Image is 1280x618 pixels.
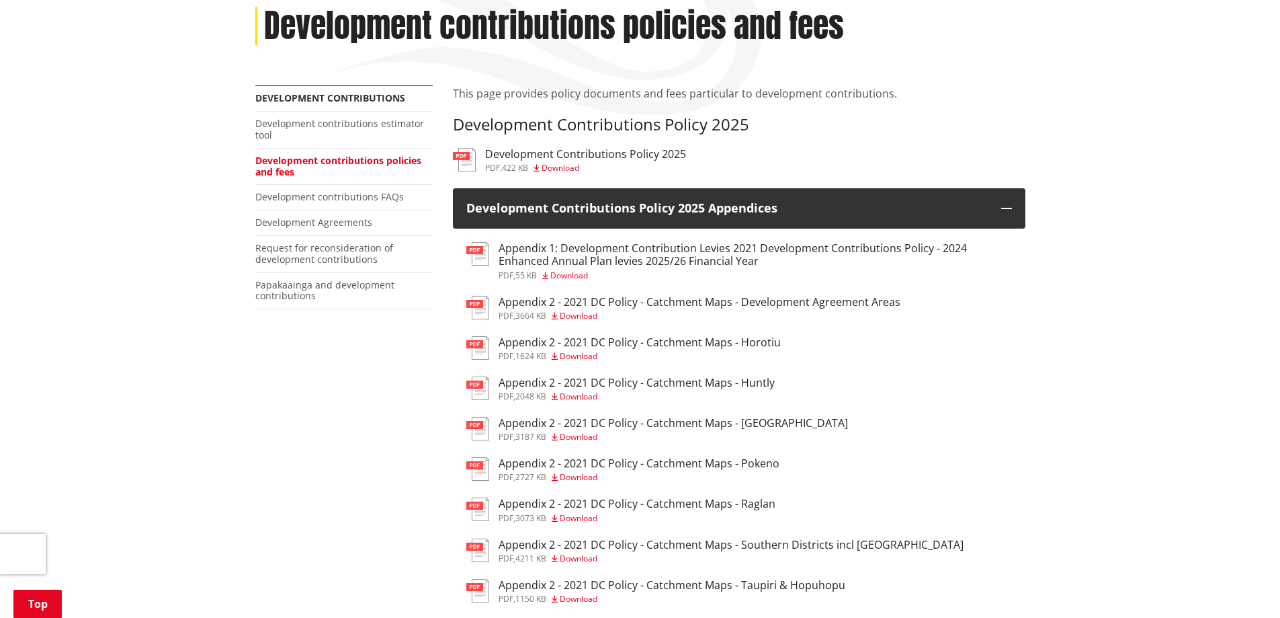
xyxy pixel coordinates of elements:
[542,162,579,173] span: Download
[499,539,964,551] h3: Appendix 2 - 2021 DC Policy - Catchment Maps - Southern Districts incl [GEOGRAPHIC_DATA]
[560,431,597,442] span: Download
[264,7,844,46] h1: Development contributions policies and fees
[499,512,513,524] span: pdf
[499,555,964,563] div: ,
[485,148,686,161] h3: Development Contributions Policy 2025
[255,117,424,141] a: Development contributions estimator tool
[255,91,405,104] a: Development contributions
[466,296,900,320] a: Appendix 2 - 2021 DC Policy - Catchment Maps - Development Agreement Areas pdf,3664 KB Download
[515,350,546,362] span: 1624 KB
[499,514,775,523] div: ,
[499,377,775,389] h3: Appendix 2 - 2021 DC Policy - Catchment Maps - Huntly
[560,593,597,605] span: Download
[255,190,404,203] a: Development contributions FAQs
[453,148,476,171] img: document-pdf.svg
[560,350,597,362] span: Download
[560,471,597,483] span: Download
[499,310,513,321] span: pdf
[466,539,964,563] a: Appendix 2 - 2021 DC Policy - Catchment Maps - Southern Districts incl [GEOGRAPHIC_DATA] pdf,4211...
[466,242,1012,279] a: Appendix 1: Development Contribution Levies 2021 Development Contributions Policy - 2024 Enhanced...
[255,241,393,266] a: Request for reconsideration of development contributions
[499,433,848,441] div: ,
[453,188,1025,229] button: Development Contributions Policy 2025 Appendices
[499,312,900,320] div: ,
[499,336,781,349] h3: Appendix 2 - 2021 DC Policy - Catchment Maps - Horotiu
[560,512,597,524] span: Download
[466,498,775,522] a: Appendix 2 - 2021 DC Policy - Catchment Maps - Raglan pdf,3073 KB Download
[499,431,513,442] span: pdf
[466,417,489,440] img: document-pdf.svg
[466,377,775,401] a: Appendix 2 - 2021 DC Policy - Catchment Maps - Huntly pdf,2048 KB Download
[466,457,779,481] a: Appendix 2 - 2021 DC Policy - Catchment Maps - Pokeno pdf,2727 KB Download
[515,471,546,483] span: 2727 KB
[466,336,781,360] a: Appendix 2 - 2021 DC Policy - Catchment Maps - Horotiu pdf,1624 KB Download
[499,457,779,470] h3: Appendix 2 - 2021 DC Policy - Catchment Maps - Pokeno
[515,593,546,605] span: 1150 KB
[466,457,489,481] img: document-pdf.svg
[499,270,513,281] span: pdf
[499,242,1012,268] h3: Appendix 1: Development Contribution Levies 2021 Development Contributions Policy - 2024 Enhanced...
[466,377,489,400] img: document-pdf.svg
[453,115,1025,134] h3: Development Contributions Policy 2025
[499,296,900,309] h3: Appendix 2 - 2021 DC Policy - Catchment Maps - Development Agreement Areas
[560,391,597,402] span: Download
[499,593,513,605] span: pdf
[466,336,489,360] img: document-pdf.svg
[453,148,686,172] a: Development Contributions Policy 2025 pdf,422 KB Download
[255,216,372,229] a: Development Agreements
[499,498,775,510] h3: Appendix 2 - 2021 DC Policy - Catchment Maps - Raglan
[499,352,781,360] div: ,
[499,272,1012,280] div: ,
[560,310,597,321] span: Download
[499,579,845,592] h3: Appendix 2 - 2021 DC Policy - Catchment Maps - Taupiri & Hopuhopu
[466,296,489,319] img: document-pdf.svg
[499,417,848,430] h3: Appendix 2 - 2021 DC Policy - Catchment Maps - [GEOGRAPHIC_DATA]
[560,553,597,564] span: Download
[466,242,489,266] img: document-pdf.svg
[499,553,513,564] span: pdf
[515,553,546,564] span: 4211 KB
[499,471,513,483] span: pdf
[466,498,489,521] img: document-pdf.svg
[13,590,62,618] a: Top
[499,350,513,362] span: pdf
[550,270,588,281] span: Download
[255,154,421,178] a: Development contributions policies and fees
[485,162,500,173] span: pdf
[499,595,845,603] div: ,
[466,539,489,562] img: document-pdf.svg
[499,393,775,401] div: ,
[515,391,546,402] span: 2048 KB
[502,162,528,173] span: 422 KB
[515,512,546,524] span: 3073 KB
[515,310,546,321] span: 3664 KB
[499,391,513,402] span: pdf
[466,579,845,603] a: Appendix 2 - 2021 DC Policy - Catchment Maps - Taupiri & Hopuhopu pdf,1150 KB Download
[466,417,848,441] a: Appendix 2 - 2021 DC Policy - Catchment Maps - [GEOGRAPHIC_DATA] pdf,3187 KB Download
[453,85,1025,102] p: This page provides policy documents and fees particular to development contributions.
[485,164,686,172] div: ,
[255,278,394,303] a: Papakaainga and development contributions
[515,270,537,281] span: 55 KB
[1218,562,1267,610] iframe: Messenger Launcher
[466,202,988,215] h3: Development Contributions Policy 2025 Appendices
[515,431,546,442] span: 3187 KB
[499,473,779,481] div: ,
[466,579,489,603] img: document-pdf.svg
